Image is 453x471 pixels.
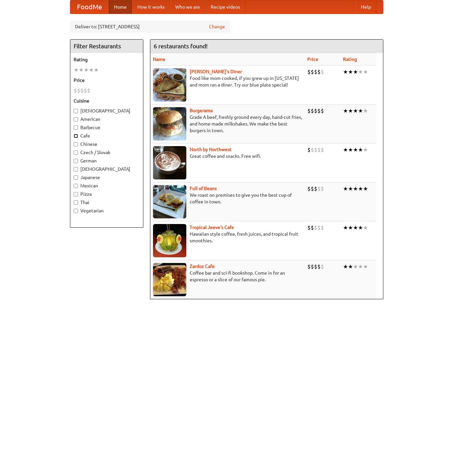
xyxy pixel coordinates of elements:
[74,182,140,189] label: Mexican
[348,224,353,231] li: ★
[317,146,321,153] li: $
[109,0,132,14] a: Home
[205,0,245,14] a: Recipe videos
[153,192,302,205] p: We roast on premises to give you the best cup of coffee in town.
[74,132,140,139] label: Cafe
[70,0,109,14] a: FoodMe
[314,185,317,192] li: $
[153,114,302,134] p: Grade A beef, freshly ground every day, hand-cut fries, and home-made milkshakes. We make the bes...
[314,68,317,76] li: $
[74,124,140,131] label: Barbecue
[74,191,140,197] label: Pizza
[190,69,242,74] a: [PERSON_NAME]'s Diner
[314,146,317,153] li: $
[353,68,358,76] li: ★
[153,224,186,257] img: jeeves.jpg
[74,66,79,74] li: ★
[311,107,314,115] li: $
[74,108,140,114] label: [DEMOGRAPHIC_DATA]
[311,263,314,270] li: $
[74,116,140,122] label: American
[358,263,363,270] li: ★
[348,263,353,270] li: ★
[89,66,94,74] li: ★
[343,68,348,76] li: ★
[358,68,363,76] li: ★
[74,166,140,172] label: [DEMOGRAPHIC_DATA]
[348,107,353,115] li: ★
[190,264,215,269] b: Zardoz Cafe
[74,142,78,146] input: Chinese
[307,146,311,153] li: $
[74,159,78,163] input: German
[74,150,78,155] input: Czech / Slovak
[74,56,140,63] h5: Rating
[74,175,78,180] input: Japanese
[74,200,78,205] input: Thai
[321,185,324,192] li: $
[307,185,311,192] li: $
[70,21,230,33] div: Deliver to: [STREET_ADDRESS]
[363,224,368,231] li: ★
[343,185,348,192] li: ★
[343,107,348,115] li: ★
[353,107,358,115] li: ★
[74,141,140,147] label: Chinese
[84,87,87,94] li: $
[74,125,78,130] input: Barbecue
[74,87,77,94] li: $
[94,66,99,74] li: ★
[190,225,234,230] a: Tropical Jeeve's Cafe
[153,185,186,218] img: beans.jpg
[317,107,321,115] li: $
[311,68,314,76] li: $
[153,57,165,62] a: Name
[358,146,363,153] li: ★
[356,0,376,14] a: Help
[190,186,217,191] a: Full of Beans
[74,167,78,171] input: [DEMOGRAPHIC_DATA]
[321,224,324,231] li: $
[317,263,321,270] li: $
[74,149,140,156] label: Czech / Slovak
[74,157,140,164] label: German
[74,174,140,181] label: Japanese
[84,66,89,74] li: ★
[74,134,78,138] input: Cafe
[348,146,353,153] li: ★
[348,68,353,76] li: ★
[363,185,368,192] li: ★
[321,68,324,76] li: $
[311,146,314,153] li: $
[74,77,140,84] h5: Price
[87,87,90,94] li: $
[363,107,368,115] li: ★
[170,0,205,14] a: Who we are
[132,0,170,14] a: How it works
[358,224,363,231] li: ★
[77,87,80,94] li: $
[153,231,302,244] p: Hawaiian style coffee, fresh juices, and tropical fruit smoothies.
[314,263,317,270] li: $
[307,57,318,62] a: Price
[363,263,368,270] li: ★
[74,209,78,213] input: Vegetarian
[153,107,186,140] img: burgerama.jpg
[343,263,348,270] li: ★
[74,117,78,121] input: American
[317,224,321,231] li: $
[74,192,78,196] input: Pizza
[74,109,78,113] input: [DEMOGRAPHIC_DATA]
[307,68,311,76] li: $
[311,185,314,192] li: $
[190,108,213,113] a: Burgerama
[358,107,363,115] li: ★
[154,43,208,49] ng-pluralize: 6 restaurants found!
[358,185,363,192] li: ★
[363,146,368,153] li: ★
[80,87,84,94] li: $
